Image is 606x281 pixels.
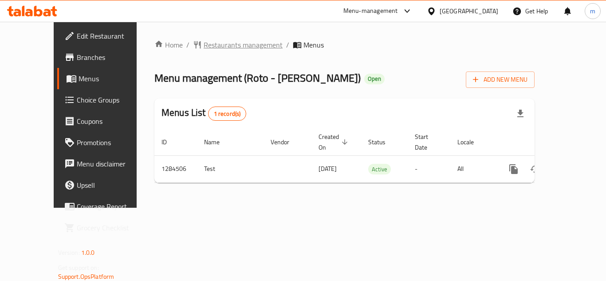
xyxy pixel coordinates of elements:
[77,158,148,169] span: Menu disclaimer
[343,6,398,16] div: Menu-management
[209,110,246,118] span: 1 record(s)
[440,6,498,16] div: [GEOGRAPHIC_DATA]
[510,103,531,124] div: Export file
[57,132,155,153] a: Promotions
[57,217,155,238] a: Grocery Checklist
[77,222,148,233] span: Grocery Checklist
[319,131,350,153] span: Created On
[161,106,246,121] h2: Menus List
[161,137,178,147] span: ID
[303,40,324,50] span: Menus
[57,89,155,111] a: Choice Groups
[154,40,535,50] nav: breadcrumb
[81,247,95,258] span: 1.0.0
[193,40,283,50] a: Restaurants management
[197,155,264,182] td: Test
[204,137,231,147] span: Name
[57,68,155,89] a: Menus
[204,40,283,50] span: Restaurants management
[208,107,247,121] div: Total records count
[457,137,485,147] span: Locale
[503,158,524,180] button: more
[77,95,148,105] span: Choice Groups
[408,155,450,182] td: -
[364,75,385,83] span: Open
[57,174,155,196] a: Upsell
[368,137,397,147] span: Status
[590,6,595,16] span: m
[496,129,595,156] th: Actions
[368,164,391,174] span: Active
[77,52,148,63] span: Branches
[77,201,148,212] span: Coverage Report
[79,73,148,84] span: Menus
[77,180,148,190] span: Upsell
[473,74,527,85] span: Add New Menu
[186,40,189,50] li: /
[77,137,148,148] span: Promotions
[466,71,535,88] button: Add New Menu
[154,155,197,182] td: 1284506
[58,262,99,273] span: Get support on:
[57,196,155,217] a: Coverage Report
[319,163,337,174] span: [DATE]
[154,129,595,183] table: enhanced table
[450,155,496,182] td: All
[57,153,155,174] a: Menu disclaimer
[286,40,289,50] li: /
[415,131,440,153] span: Start Date
[57,25,155,47] a: Edit Restaurant
[154,40,183,50] a: Home
[57,47,155,68] a: Branches
[57,111,155,132] a: Coupons
[364,74,385,84] div: Open
[154,68,361,88] span: Menu management ( Roto - [PERSON_NAME] )
[524,158,546,180] button: Change Status
[58,247,80,258] span: Version:
[77,31,148,41] span: Edit Restaurant
[271,137,301,147] span: Vendor
[77,116,148,127] span: Coupons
